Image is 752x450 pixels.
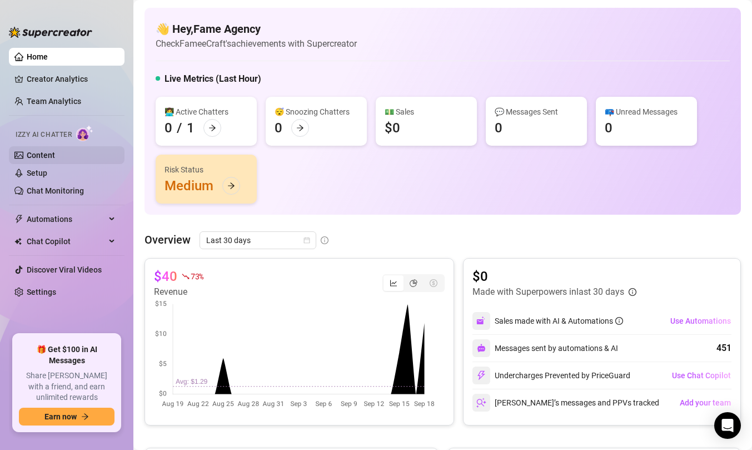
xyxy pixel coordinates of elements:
[679,394,731,412] button: Add your team
[476,398,486,408] img: svg%3e
[19,370,114,403] span: Share [PERSON_NAME] with a friend, and earn unlimited rewards
[605,106,688,118] div: 📪 Unread Messages
[208,124,216,132] span: arrow-right
[27,265,102,274] a: Discover Viral Videos
[27,97,81,106] a: Team Analytics
[165,119,172,137] div: 0
[671,367,731,384] button: Use Chat Copilot
[472,268,636,285] article: $0
[27,288,56,296] a: Settings
[165,164,248,176] div: Risk Status
[187,119,195,137] div: 1
[672,371,731,380] span: Use Chat Copilot
[390,279,397,287] span: line-chart
[145,231,191,248] article: Overview
[472,394,659,412] div: [PERSON_NAME]’s messages and PPVs tracked
[27,151,55,160] a: Content
[321,236,328,244] span: info-circle
[495,106,578,118] div: 💬 Messages Sent
[275,119,282,137] div: 0
[27,169,47,177] a: Setup
[670,317,731,325] span: Use Automations
[165,72,261,86] h5: Live Metrics (Last Hour)
[275,106,358,118] div: 😴 Snoozing Chatters
[472,339,618,357] div: Messages sent by automations & AI
[615,317,623,325] span: info-circle
[27,186,84,195] a: Chat Monitoring
[385,106,468,118] div: 💵 Sales
[154,268,177,285] article: $40
[19,408,114,426] button: Earn nowarrow-right
[154,285,203,299] article: Revenue
[670,312,731,330] button: Use Automations
[156,37,357,51] article: Check FameeCraft's achievements with Supercreator
[716,342,731,355] div: 451
[476,370,486,380] img: svg%3e
[629,288,636,296] span: info-circle
[165,106,248,118] div: 👩‍💻 Active Chatters
[303,237,310,244] span: calendar
[296,124,304,132] span: arrow-right
[44,412,77,421] span: Earn now
[714,412,741,439] div: Open Intercom Messenger
[382,274,445,292] div: segmented control
[227,182,235,190] span: arrow-right
[495,315,623,327] div: Sales made with AI & Automations
[19,344,114,366] span: 🎁 Get $100 in AI Messages
[680,398,731,407] span: Add your team
[605,119,612,137] div: 0
[182,273,190,280] span: fall
[477,344,486,353] img: svg%3e
[14,215,23,224] span: thunderbolt
[495,119,502,137] div: 0
[410,279,417,287] span: pie-chart
[430,279,437,287] span: dollar-circle
[191,271,203,281] span: 73 %
[27,233,106,250] span: Chat Copilot
[76,125,93,141] img: AI Chatter
[9,27,92,38] img: logo-BBDzfeDw.svg
[27,70,116,88] a: Creator Analytics
[472,285,624,299] article: Made with Superpowers in last 30 days
[156,21,357,37] h4: 👋 Hey, Fame Agency
[206,232,310,249] span: Last 30 days
[385,119,400,137] div: $0
[27,52,48,61] a: Home
[81,413,89,421] span: arrow-right
[472,367,630,384] div: Undercharges Prevented by PriceGuard
[16,130,72,140] span: Izzy AI Chatter
[14,238,22,245] img: Chat Copilot
[27,210,106,228] span: Automations
[476,316,486,326] img: svg%3e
